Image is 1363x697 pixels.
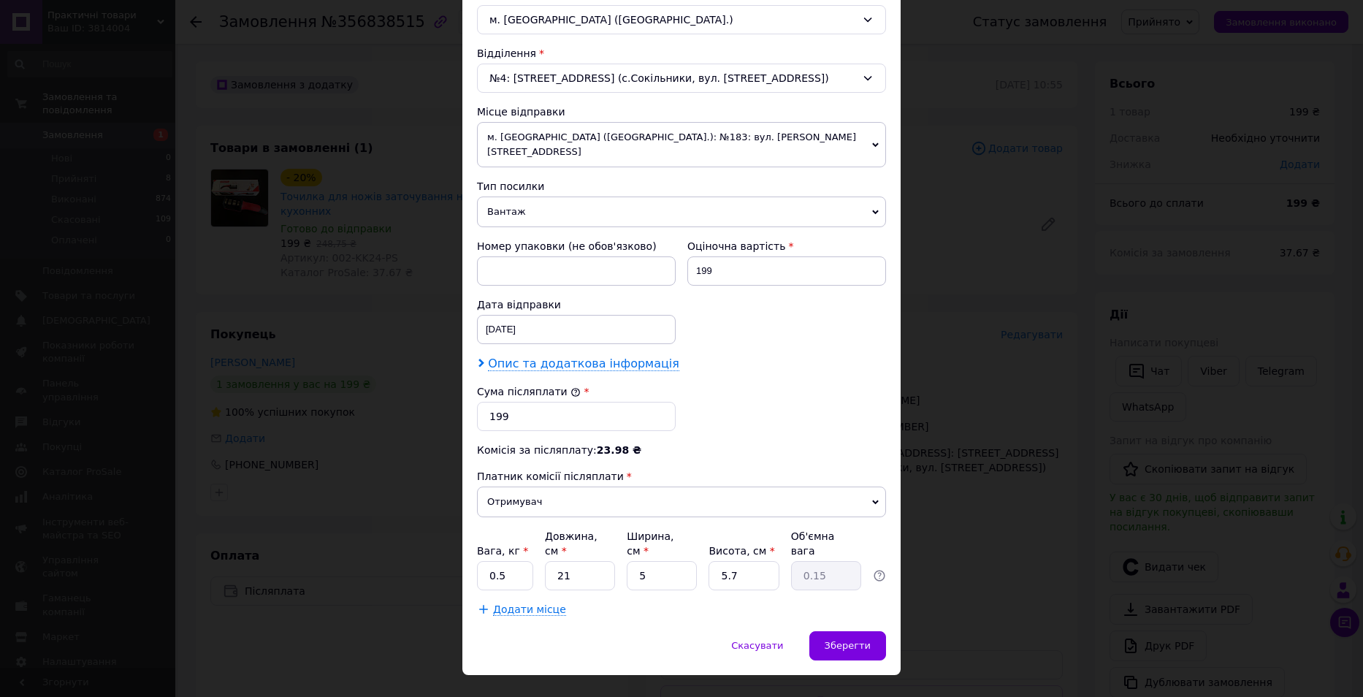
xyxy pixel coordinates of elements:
[477,46,886,61] div: Відділення
[627,530,673,557] label: Ширина, см
[493,603,566,616] span: Додати місце
[791,529,861,558] div: Об'ємна вага
[477,297,676,312] div: Дата відправки
[477,5,886,34] div: м. [GEOGRAPHIC_DATA] ([GEOGRAPHIC_DATA].)
[825,640,871,651] span: Зберегти
[477,487,886,517] span: Отримувач
[477,443,886,457] div: Комісія за післяплату:
[709,545,774,557] label: Висота, см
[477,122,886,167] span: м. [GEOGRAPHIC_DATA] ([GEOGRAPHIC_DATA].): №183: вул. [PERSON_NAME][STREET_ADDRESS]
[477,106,565,118] span: Місце відправки
[477,386,581,397] label: Сума післяплати
[477,180,544,192] span: Тип посилки
[597,444,641,456] span: 23.98 ₴
[687,239,886,254] div: Оціночна вартість
[477,239,676,254] div: Номер упаковки (не обов'язково)
[477,471,624,482] span: Платник комісії післяплати
[488,357,679,371] span: Опис та додаткова інформація
[477,197,886,227] span: Вантаж
[731,640,783,651] span: Скасувати
[545,530,597,557] label: Довжина, см
[477,545,528,557] label: Вага, кг
[477,64,886,93] div: №4: [STREET_ADDRESS] (с.Сокільники, вул. [STREET_ADDRESS])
